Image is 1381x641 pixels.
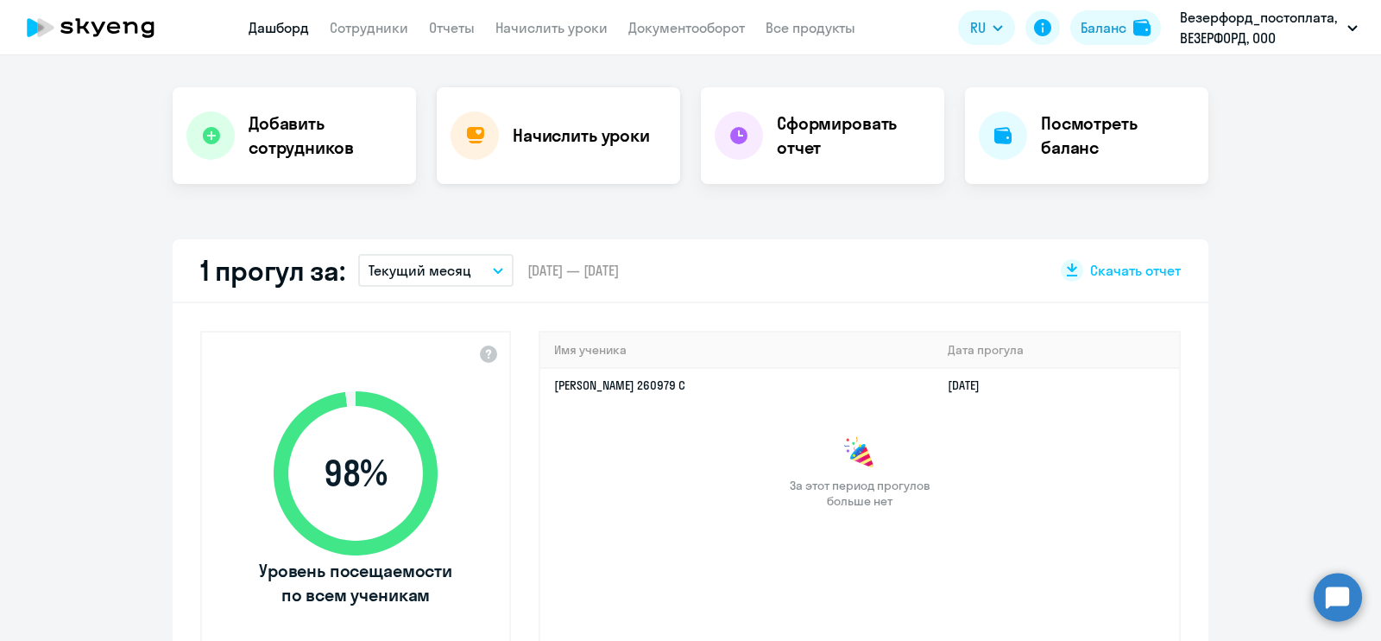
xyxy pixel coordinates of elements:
p: Везерфорд_постоплата, ВЕЗЕРФОРД, ООО [1180,7,1340,48]
button: Балансbalance [1070,10,1161,45]
button: Везерфорд_постоплата, ВЕЗЕРФОРД, ООО [1171,7,1366,48]
a: [DATE] [948,378,993,393]
button: Текущий месяц [358,254,514,287]
span: Скачать отчет [1090,261,1181,280]
h2: 1 прогул за: [200,253,344,288]
a: Документооборот [628,19,745,36]
span: 98 % [256,453,455,494]
a: Сотрудники [330,19,408,36]
a: Дашборд [249,19,309,36]
th: Дата прогула [934,333,1179,368]
a: Начислить уроки [495,19,608,36]
h4: Посмотреть баланс [1041,111,1195,160]
p: Текущий месяц [369,260,471,281]
h4: Сформировать отчет [777,111,930,160]
button: RU [958,10,1015,45]
img: congrats [842,436,877,471]
span: Уровень посещаемости по всем ученикам [256,559,455,607]
a: [PERSON_NAME] 260979 С [554,378,685,393]
span: [DATE] — [DATE] [527,261,619,280]
a: Все продукты [766,19,855,36]
th: Имя ученика [540,333,934,368]
h4: Добавить сотрудников [249,111,402,160]
img: balance [1133,19,1151,36]
span: RU [970,17,986,38]
span: За этот период прогулов больше нет [787,478,932,509]
div: Баланс [1081,17,1126,38]
a: Отчеты [429,19,475,36]
h4: Начислить уроки [513,124,650,148]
